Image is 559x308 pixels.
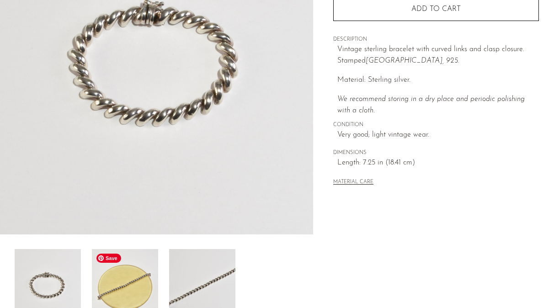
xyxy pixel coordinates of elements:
span: Add to cart [411,5,461,13]
i: We recommend storing in a dry place and periodic polishing with a cloth. [337,96,525,115]
button: MATERIAL CARE [333,179,373,186]
span: Very good; light vintage wear. [337,129,539,141]
span: Save [96,254,121,263]
p: Material: Sterling silver. [337,74,539,86]
span: CONDITION [333,121,539,129]
span: DIMENSIONS [333,149,539,157]
span: Length: 7.25 in (18.41 cm) [337,157,539,169]
span: DESCRIPTION [333,36,539,44]
p: Vintage sterling bracelet with curved links and clasp closure. Stamped [337,44,539,67]
em: [GEOGRAPHIC_DATA], 925. [366,57,459,64]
